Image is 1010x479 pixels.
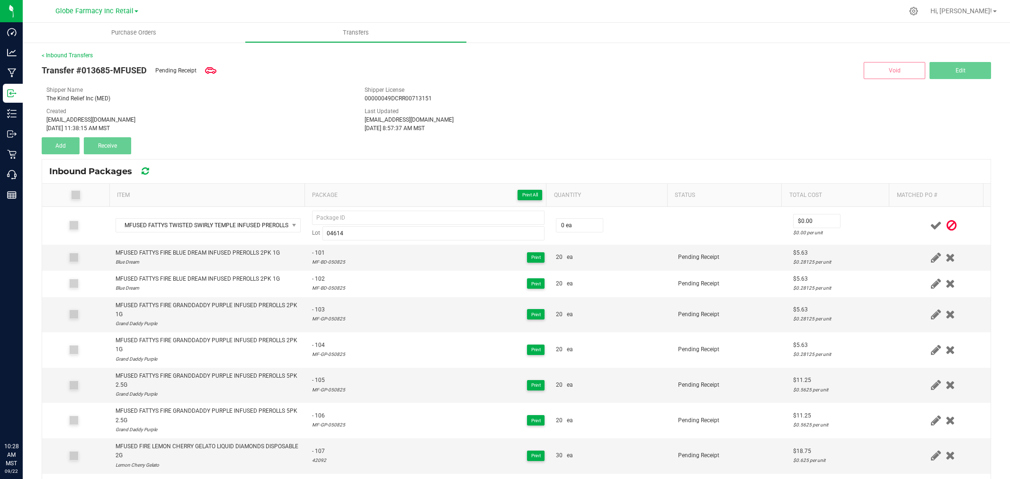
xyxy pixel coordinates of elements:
[49,163,165,179] div: Inbound Packages
[793,248,890,257] div: $5.63
[116,301,301,319] div: MFUSED FATTYS FIRE GRANDDADDY PURPLE INFUSED PREROLLS 2PK 1G
[546,184,667,207] th: Quantity
[567,310,573,319] span: ea
[116,407,301,425] div: MFUSED FATTYS FIRE GRANDDADDY PURPLE INFUSED PREROLLS 5PK 2.5G
[116,336,301,354] div: MFUSED FATTYS FIRE GRANDDADDY PURPLE INFUSED PREROLLS 2PK 1G
[567,451,573,460] span: ea
[46,87,83,93] span: Shipper Name
[116,319,301,328] div: Grand Daddy Purple
[527,345,545,355] button: Print
[330,28,382,37] span: Transfers
[678,452,719,459] span: Pending Receipt
[42,64,147,77] span: Transfer #013685-MFUSED
[556,381,563,390] span: 20
[4,468,18,475] p: 09/22
[7,150,17,159] inline-svg: Retail
[556,253,563,262] span: 20
[55,142,66,149] span: Add
[956,67,965,74] span: Edit
[889,184,983,207] th: Matched PO #
[46,108,66,115] span: Created
[23,23,245,43] a: Purchase Orders
[365,94,669,103] div: 00000049DCRR00713151
[7,190,17,200] inline-svg: Reports
[7,27,17,37] inline-svg: Dashboard
[527,309,545,319] button: Print
[518,190,542,200] button: Print All
[556,345,563,354] span: 20
[116,372,301,390] div: MFUSED FATTYS FIRE GRANDDADDY PURPLE INFUSED PREROLLS 5PK 2.5G
[46,124,350,133] div: [DATE] 11:38:15 AM MST
[781,184,889,207] th: Total Cost
[116,355,301,364] div: Grand Daddy Purple
[567,279,573,288] span: ea
[312,314,345,323] div: MF-GP-050825
[312,275,345,284] span: - 102
[527,380,545,390] button: Print
[46,94,350,103] div: The Kind Relief Inc (MED)
[7,48,17,57] inline-svg: Analytics
[312,189,543,201] span: Package
[9,403,38,432] iframe: Resource center
[42,52,93,59] a: < Inbound Transfers
[567,416,573,425] span: ea
[531,255,541,260] span: Print
[312,211,545,225] input: Package ID
[793,257,890,266] div: $0.28125 per unit
[7,89,17,98] inline-svg: Inbound
[531,281,541,286] span: Print
[793,420,890,429] div: $0.5625 per unit
[55,7,134,15] span: Globe Farmacy Inc Retail
[793,411,890,420] div: $11.25
[46,115,350,124] div: [EMAIL_ADDRESS][DOMAIN_NAME]
[678,280,719,287] span: Pending Receipt
[7,68,17,78] inline-svg: Manufacturing
[531,453,541,458] span: Print
[365,115,669,124] div: [EMAIL_ADDRESS][DOMAIN_NAME]
[7,129,17,139] inline-svg: Outbound
[116,284,280,293] div: Blue Dream
[116,248,280,257] div: MFUSED FATTYS FIRE BLUE DREAM INFUSED PREROLLS 2PK 1G
[527,278,545,289] button: Print
[889,67,901,74] span: Void
[312,447,326,456] span: - 107
[312,341,345,350] span: - 104
[930,62,991,79] button: Edit
[312,305,345,314] span: - 103
[793,284,890,293] div: $0.28125 per unit
[155,66,197,75] span: Pending Receipt
[312,411,345,420] span: - 106
[667,184,781,207] th: Status
[84,137,131,154] button: Receive
[908,7,920,16] div: Manage settings
[793,275,890,284] div: $5.63
[7,109,17,118] inline-svg: Inventory
[556,416,563,425] span: 20
[116,390,301,399] div: Grand Daddy Purple
[793,350,890,359] div: $0.28125 per unit
[678,417,719,424] span: Pending Receipt
[116,425,301,434] div: Grand Daddy Purple
[522,192,538,197] span: Print All
[365,108,399,115] span: Last Updated
[527,451,545,461] button: Print
[678,311,719,318] span: Pending Receipt
[98,28,169,37] span: Purchase Orders
[527,415,545,426] button: Print
[678,346,719,353] span: Pending Receipt
[312,376,345,385] span: - 105
[678,254,719,260] span: Pending Receipt
[312,257,345,266] div: MF-BD-050825
[531,418,541,423] span: Print
[793,314,890,323] div: $0.28125 per unit
[98,142,117,149] span: Receive
[531,347,541,352] span: Print
[793,305,890,314] div: $5.63
[365,124,669,133] div: [DATE] 8:57:37 AM MST
[793,456,890,465] div: $0.625 per unit
[245,23,467,43] a: Transfers
[42,137,80,154] button: Add
[556,451,563,460] span: 30
[793,341,890,350] div: $5.63
[312,284,345,293] div: MF-BD-050825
